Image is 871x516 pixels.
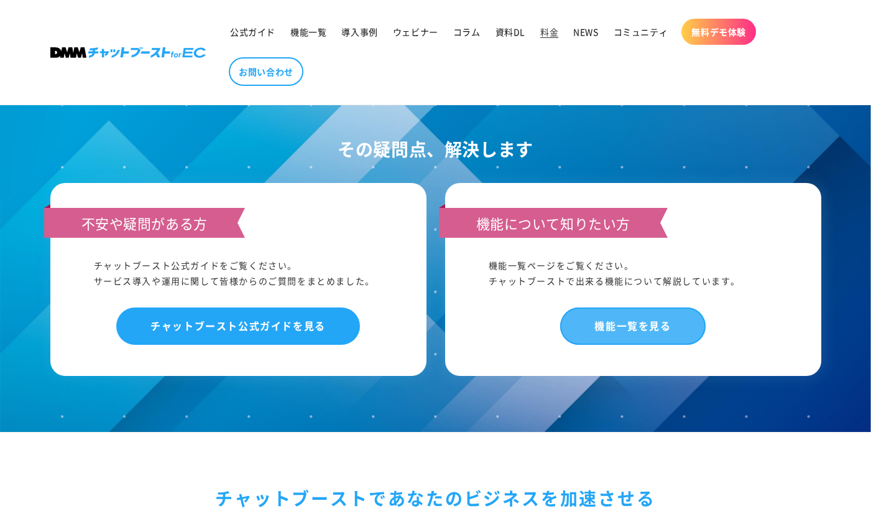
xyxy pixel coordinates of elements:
a: チャットブースト公式ガイドを見る [116,307,360,344]
span: コラム [453,26,481,37]
span: 公式ガイド [230,26,275,37]
span: 導入事例 [341,26,377,37]
div: チャットブーストで あなたのビジネスを加速させる [50,482,821,514]
h2: その疑問点、解決します [50,134,821,164]
img: 株式会社DMM Boost [50,47,206,58]
span: 資料DL [495,26,525,37]
a: 料金 [533,19,566,45]
a: 導入事例 [334,19,385,45]
span: ウェビナー [393,26,438,37]
span: 機能一覧 [290,26,326,37]
a: NEWS [566,19,606,45]
div: 機能一覧ページをご覧ください。 チャットブーストで出来る機能について解説しています。 [489,258,778,289]
span: 無料デモ体験 [691,26,746,37]
span: NEWS [573,26,598,37]
h3: 不安や疑問がある方 [44,208,245,238]
span: お問い合わせ [239,66,293,77]
a: コミュニティ [606,19,676,45]
h3: 機能について知りたい方 [439,208,668,238]
a: 資料DL [488,19,533,45]
div: チャットブースト公式ガイドをご覧ください。 サービス導入や運用に関して皆様からのご質問をまとめました。 [94,258,383,289]
span: 料金 [540,26,558,37]
span: コミュニティ [614,26,668,37]
a: ウェビナー [385,19,446,45]
a: 機能一覧を見る [560,307,705,344]
a: コラム [446,19,488,45]
a: 公式ガイド [223,19,283,45]
a: 機能一覧 [283,19,334,45]
a: 無料デモ体験 [681,19,756,45]
a: お問い合わせ [229,57,303,86]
